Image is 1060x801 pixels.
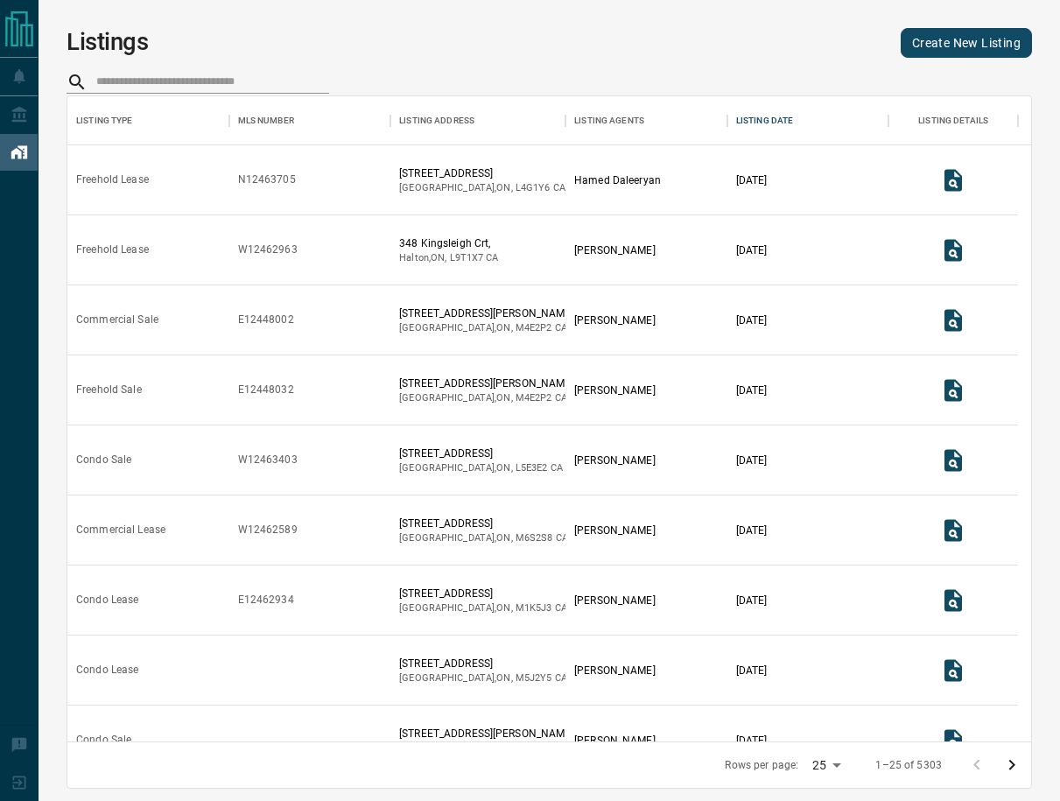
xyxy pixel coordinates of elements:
p: [STREET_ADDRESS] [399,446,563,461]
div: MLS Number [238,96,294,145]
p: [GEOGRAPHIC_DATA] , ON , CA [399,601,567,615]
p: [PERSON_NAME] [574,593,655,608]
h1: Listings [67,28,149,56]
div: Condo Sale [76,733,131,748]
div: Freehold Lease [76,242,149,257]
p: [PERSON_NAME] [574,383,655,398]
button: View Listing Details [936,443,971,478]
button: View Listing Details [936,303,971,338]
p: [GEOGRAPHIC_DATA] , ON , CA [399,741,573,755]
p: [STREET_ADDRESS] [399,586,567,601]
p: [STREET_ADDRESS][PERSON_NAME] [399,306,573,321]
p: [GEOGRAPHIC_DATA] , ON , CA [399,461,563,475]
p: [PERSON_NAME] [574,453,655,468]
div: Listing Details [918,96,988,145]
p: [DATE] [736,593,768,608]
div: Listing Details [888,96,1018,145]
div: Condo Lease [76,593,138,608]
p: Halton , ON , CA [399,251,498,265]
p: [GEOGRAPHIC_DATA] , ON , CA [399,181,565,195]
div: Listing Agents [574,96,644,145]
span: l5e3e2 [516,462,548,474]
span: m1k5j3 [516,602,552,614]
div: Condo Lease [76,663,138,678]
div: Listing Address [390,96,565,145]
p: [DATE] [736,523,768,538]
p: [PERSON_NAME] [574,242,655,258]
p: 348 Kingsleigh Crt, [399,235,498,251]
div: E12448032 [238,383,294,397]
div: Listing Type [67,96,229,145]
div: Listing Type [76,96,133,145]
a: Create New Listing [901,28,1032,58]
p: [DATE] [736,453,768,468]
div: N12463705 [238,172,296,187]
div: E12448002 [238,313,294,327]
p: [GEOGRAPHIC_DATA] , ON , CA [399,391,573,405]
p: [STREET_ADDRESS] [399,656,567,671]
span: m5j2y5 [516,672,552,684]
div: Listing Agents [565,96,727,145]
p: [GEOGRAPHIC_DATA] , ON , CA [399,531,568,545]
button: Go to next page [994,748,1029,783]
p: [PERSON_NAME] [574,313,655,328]
p: [DATE] [736,242,768,258]
button: View Listing Details [936,373,971,408]
p: [PERSON_NAME] [574,733,655,748]
p: [DATE] [736,313,768,328]
p: [STREET_ADDRESS] [399,516,568,531]
div: Commercial Lease [76,523,165,538]
p: [STREET_ADDRESS] [399,165,565,181]
p: [PERSON_NAME] [574,523,655,538]
button: View Listing Details [936,233,971,268]
div: Listing Date [736,96,794,145]
p: [STREET_ADDRESS][PERSON_NAME] [399,726,573,741]
p: [DATE] [736,733,768,748]
span: m6s2s8 [516,532,553,544]
div: W12462589 [238,523,298,538]
p: Hamed Daleeryan [574,172,661,188]
div: MLS Number [229,96,391,145]
p: Rows per page: [725,758,798,773]
div: W12463403 [238,453,298,467]
button: View Listing Details [936,723,971,758]
div: Freehold Lease [76,172,149,187]
span: m4e2p2 [516,322,552,334]
span: l9t1x7 [450,252,484,263]
p: [DATE] [736,663,768,678]
button: View Listing Details [936,583,971,618]
p: [PERSON_NAME] [574,663,655,678]
p: [DATE] [736,172,768,188]
button: View Listing Details [936,653,971,688]
p: [STREET_ADDRESS][PERSON_NAME] [399,376,573,391]
button: View Listing Details [936,513,971,548]
div: E12462934 [238,593,294,608]
div: 25 [805,753,847,778]
div: Commercial Sale [76,313,158,327]
div: W12462963 [238,242,298,257]
div: Listing Date [727,96,889,145]
div: Freehold Sale [76,383,142,397]
span: l4g1y6 [516,182,551,193]
p: [DATE] [736,383,768,398]
p: [GEOGRAPHIC_DATA] , ON , CA [399,321,573,335]
button: View Listing Details [936,163,971,198]
div: Condo Sale [76,453,131,467]
p: [GEOGRAPHIC_DATA] , ON , CA [399,671,567,685]
p: 1–25 of 5303 [875,758,942,773]
div: Listing Address [399,96,474,145]
span: m4e2p2 [516,392,552,404]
